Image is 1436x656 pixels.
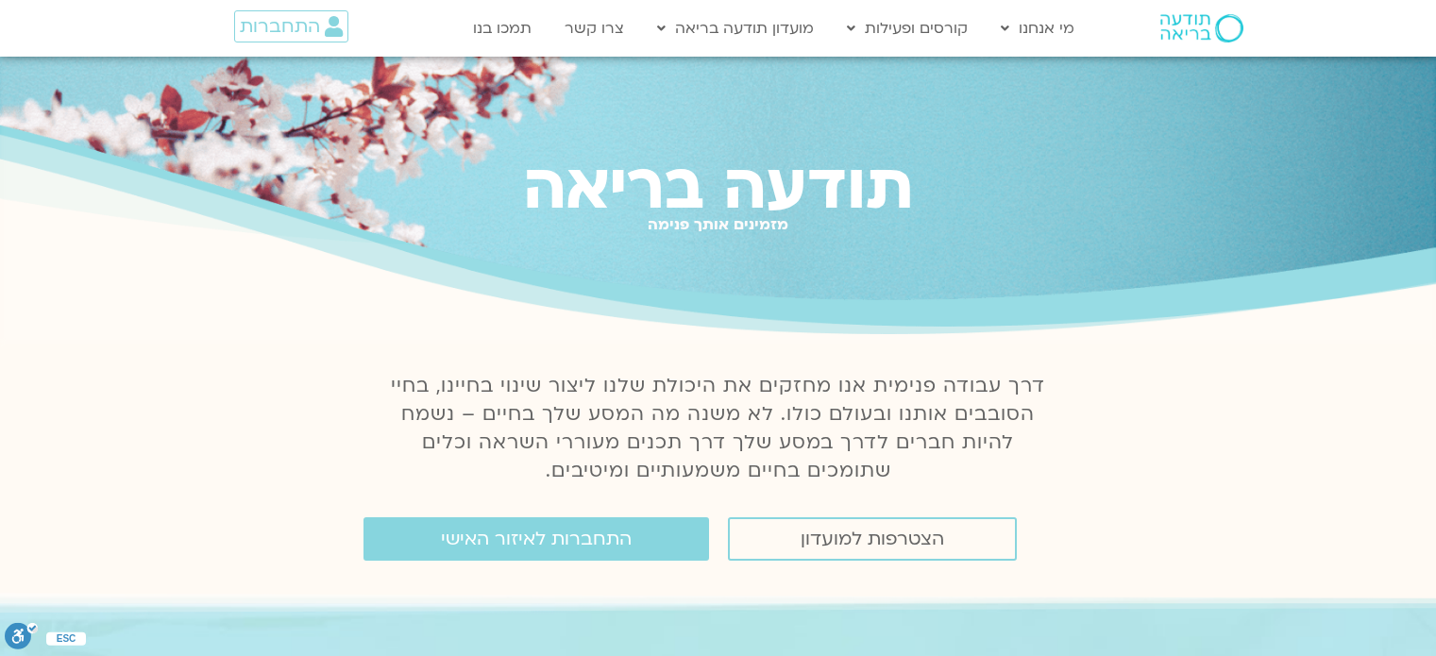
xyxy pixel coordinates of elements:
[837,10,977,46] a: קורסים ופעילות
[1160,14,1243,42] img: תודעה בריאה
[728,517,1017,561] a: הצטרפות למועדון
[991,10,1084,46] a: מי אנחנו
[441,529,632,549] span: התחברות לאיזור האישי
[234,10,348,42] a: התחברות
[801,529,944,549] span: הצטרפות למועדון
[380,372,1056,485] p: דרך עבודה פנימית אנו מחזקים את היכולת שלנו ליצור שינוי בחיינו, בחיי הסובבים אותנו ובעולם כולו. לא...
[648,10,823,46] a: מועדון תודעה בריאה
[555,10,634,46] a: צרו קשר
[464,10,541,46] a: תמכו בנו
[240,16,320,37] span: התחברות
[363,517,709,561] a: התחברות לאיזור האישי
